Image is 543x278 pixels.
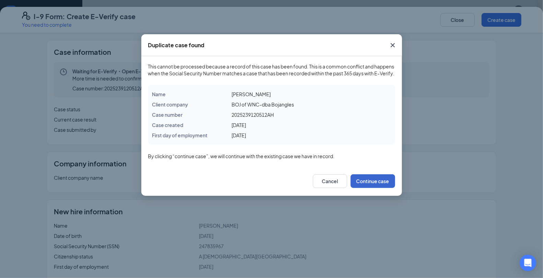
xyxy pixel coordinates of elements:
span: Case created [152,122,184,128]
span: Client company [152,101,188,108]
button: Cancel [313,174,347,188]
span: BOJ of WNC-dba Bojangles [232,101,294,108]
span: [DATE] [232,122,246,128]
div: Open Intercom Messenger [520,255,536,271]
span: First day of employment [152,132,208,138]
span: Name [152,91,166,97]
span: 2025239120512AH [232,112,274,118]
button: Continue case [351,174,395,188]
span: By clicking “continue case”, we will continue with the existing case we have in record. [148,153,395,160]
span: Case number [152,112,183,118]
svg: Cross [389,41,397,49]
button: Close [383,34,402,56]
span: This cannot be processed because a record of this case has been found. This is a common conflict ... [148,63,395,77]
span: [PERSON_NAME] [232,91,271,97]
div: Duplicate case found [148,41,205,49]
span: [DATE] [232,132,246,138]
